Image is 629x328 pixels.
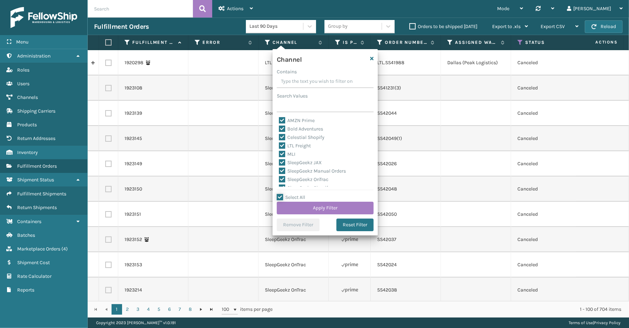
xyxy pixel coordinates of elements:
[377,110,397,117] a: SS42044
[259,50,329,75] td: LTL Freight
[385,39,427,46] label: Order Number
[569,317,621,328] div: |
[17,219,41,225] span: Containers
[259,176,329,202] td: SleepGeekz OnTrac
[17,122,37,128] span: Products
[227,6,243,12] span: Actions
[17,94,38,100] span: Channels
[17,260,50,266] span: Shipment Cost
[125,110,142,117] a: 1923139
[125,211,141,218] a: 1923151
[441,50,511,75] td: Dallas (Peak Logistics)
[17,273,52,279] span: Rate Calculator
[328,23,348,30] div: Group by
[17,177,54,183] span: Shipment Status
[497,6,509,12] span: Mode
[259,75,329,101] td: SleepGeekz OnTrac
[206,304,217,315] a: Go to the last page
[164,304,175,315] a: 6
[17,232,35,238] span: Batches
[377,85,401,92] a: SS41231(3)
[511,151,581,176] td: Canceled
[277,194,305,200] label: Select All
[377,59,404,66] a: LTL.SS41988
[279,134,324,140] label: Celestial Shopify
[259,202,329,227] td: SleepGeekz OnTrac
[336,219,374,231] button: Reset Filter
[511,252,581,277] td: Canceled
[541,24,565,29] span: Export CSV
[17,135,55,141] span: Return Addresses
[17,149,38,155] span: Inventory
[185,304,196,315] a: 8
[125,135,142,142] a: 1923145
[17,53,51,59] span: Administration
[17,108,55,114] span: Shipping Carriers
[409,24,477,29] label: Orders to be shipped [DATE]
[279,126,323,132] label: Bold Adventures
[222,306,232,313] span: 100
[96,317,176,328] p: Copyright 2023 [PERSON_NAME]™ v 1.0.191
[585,20,623,33] button: Reload
[17,191,66,197] span: Fulfillment Shipments
[17,163,57,169] span: Fulfillment Orders
[259,101,329,126] td: SleepGeekz OnTrac
[94,22,149,31] h3: Fulfillment Orders
[11,7,77,28] img: logo
[511,50,581,75] td: Canceled
[279,185,330,191] label: SleepGeekz Shopify
[279,160,322,166] label: SleepGeekz JAX
[525,39,568,46] label: Status
[259,252,329,277] td: SleepGeekz OnTrac
[175,304,185,315] a: 7
[377,287,397,294] a: SS42038
[377,261,397,268] a: SS42024
[277,68,297,75] label: Contains
[511,277,581,303] td: Canceled
[17,287,34,293] span: Reports
[125,186,142,193] a: 1923150
[377,211,397,218] a: SS42050
[259,151,329,176] td: SleepGeekz OnTrac
[61,246,68,252] span: ( 4 )
[377,135,402,142] a: SS42049(1)
[154,304,164,315] a: 5
[277,219,320,231] button: Remove Filter
[279,176,328,182] label: SleepGeekz OnTrac
[279,118,315,123] label: AMZN Prime
[511,75,581,101] td: Canceled
[125,261,142,268] a: 1923153
[122,304,133,315] a: 2
[279,151,295,157] label: MLI
[279,143,311,149] label: LTL Freight
[277,53,302,64] h4: Channel
[511,227,581,252] td: Canceled
[377,186,397,193] a: SS42048
[279,168,346,174] label: SleepGeekz Manual Orders
[202,39,245,46] label: Error
[196,304,206,315] a: Go to the next page
[259,126,329,151] td: SleepGeekz OnTrac
[573,36,622,48] span: Actions
[377,236,396,243] a: SS42037
[112,304,122,315] a: 1
[455,39,497,46] label: Assigned Warehouse
[17,246,60,252] span: Marketplace Orders
[259,227,329,252] td: SleepGeekz OnTrac
[198,307,204,312] span: Go to the next page
[17,81,29,87] span: Users
[277,202,374,214] button: Apply Filter
[222,304,273,315] span: items per page
[511,126,581,151] td: Canceled
[125,160,142,167] a: 1923149
[143,304,154,315] a: 4
[343,39,357,46] label: Is Prime
[249,23,304,30] div: Last 90 Days
[283,306,622,313] div: 1 - 100 of 704 items
[259,277,329,303] td: SleepGeekz OnTrac
[125,85,142,92] a: 1923108
[16,39,28,45] span: Menu
[277,92,308,100] label: Search Values
[511,202,581,227] td: Canceled
[492,24,521,29] span: Export to .xls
